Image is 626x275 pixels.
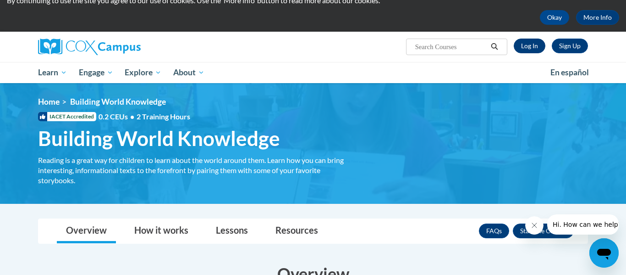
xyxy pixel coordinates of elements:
[479,224,509,238] a: FAQs
[514,39,545,53] a: Log In
[544,63,595,82] a: En español
[547,214,619,235] iframe: Message from company
[38,39,141,55] img: Cox Campus
[38,67,67,78] span: Learn
[73,62,119,83] a: Engage
[119,62,167,83] a: Explore
[167,62,210,83] a: About
[79,67,113,78] span: Engage
[488,41,501,52] button: Search
[513,224,574,238] button: Enroll
[99,112,190,122] span: 0.2 CEUs
[38,39,212,55] a: Cox Campus
[38,155,354,185] div: Reading is a great way for children to learn about the world around them. Learn how you can bring...
[576,10,619,25] a: More Info
[266,219,327,243] a: Resources
[38,97,60,107] a: Home
[137,112,190,121] span: 2 Training Hours
[550,67,589,77] span: En español
[525,216,544,235] iframe: Close message
[57,219,116,243] a: Overview
[173,67,204,78] span: About
[414,41,488,52] input: Search Courses
[125,67,161,78] span: Explore
[130,112,134,121] span: •
[38,126,280,151] span: Building World Knowledge
[24,62,602,83] div: Main menu
[589,238,619,268] iframe: Button to launch messaging window
[540,10,569,25] button: Okay
[32,62,73,83] a: Learn
[38,112,96,121] span: IACET Accredited
[207,219,257,243] a: Lessons
[70,97,166,107] span: Building World Knowledge
[5,6,74,14] span: Hi. How can we help?
[552,39,588,53] a: Register
[125,219,198,243] a: How it works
